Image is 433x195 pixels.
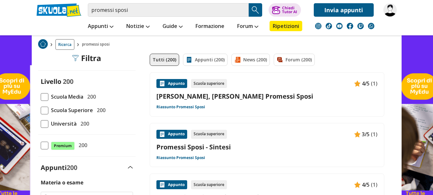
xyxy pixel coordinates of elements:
[159,80,165,87] img: Appunti contenuto
[183,54,228,66] a: Appunti (200)
[270,21,302,31] a: Ripetizioni
[191,79,227,88] div: Scuola superiore
[186,57,192,63] img: Appunti filtro contenuto
[274,54,315,66] a: Forum (200)
[156,180,187,189] div: Appunto
[251,5,260,15] img: Cerca appunti, riassunti o versioni
[191,130,227,139] div: Scuola superiore
[314,3,374,17] a: Invia appunti
[67,163,77,172] span: 200
[76,141,87,149] span: 200
[234,57,241,63] img: News filtro contenuto
[128,166,133,169] img: Apri e chiudi sezione
[156,79,187,88] div: Appunto
[88,3,249,17] input: Cerca appunti, riassunti o versioni
[231,54,270,66] a: News (200)
[383,3,397,17] img: pag19
[38,39,48,49] img: Home
[48,93,83,101] span: Scuola Media
[85,93,96,101] span: 200
[38,39,48,50] a: Home
[354,182,361,188] img: Appunti contenuto
[347,23,353,29] img: facebook
[362,79,370,88] span: 4/5
[194,21,226,32] a: Formazione
[51,142,75,150] span: Premium
[78,120,89,128] span: 200
[357,23,364,29] img: twitch
[336,23,343,29] img: youtube
[94,106,105,114] span: 200
[159,182,165,188] img: Appunti contenuto
[48,120,77,128] span: Università
[161,21,184,32] a: Guide
[72,55,79,61] img: Filtra filtri mobile
[362,130,370,138] span: 3/5
[236,21,260,32] a: Forum
[86,21,115,32] a: Appunti
[72,54,101,63] div: Filtra
[125,21,151,32] a: Notizie
[156,155,205,160] a: Riassunto Promessi Sposi
[48,106,93,114] span: Scuola Superiore
[150,54,179,66] a: Tutti (200)
[156,92,378,101] a: [PERSON_NAME], [PERSON_NAME] Promessi Sposi
[191,180,227,189] div: Scuola superiore
[156,130,187,139] div: Appunto
[159,131,165,137] img: Appunti contenuto
[326,23,332,29] img: tiktok
[41,179,83,186] label: Materia o esame
[156,143,378,151] a: Promessi Sposi - Sintesi
[41,77,61,86] label: Livello
[368,23,374,29] img: WhatsApp
[82,39,112,50] span: promessi sposi
[249,3,262,17] button: Search Button
[55,39,74,50] a: Ricerca
[282,6,297,14] div: Chiedi Tutor AI
[371,181,378,189] span: (1)
[354,131,361,137] img: Appunti contenuto
[371,130,378,138] span: (1)
[354,80,361,87] img: Appunti contenuto
[277,57,283,63] img: Forum filtro contenuto
[156,104,205,110] a: Riassunto Promessi Sposi
[362,181,370,189] span: 4/5
[371,79,378,88] span: (1)
[269,3,301,17] button: ChiediTutor AI
[315,23,321,29] img: instagram
[41,163,77,172] label: Appunti
[63,77,73,86] span: 200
